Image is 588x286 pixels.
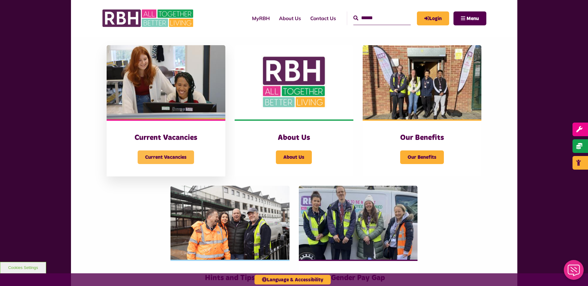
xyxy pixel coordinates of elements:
[254,275,331,284] button: Language & Accessibility
[170,186,289,260] img: SAZMEDIA RBH 21FEB24 46
[306,10,341,27] a: Contact Us
[466,16,479,21] span: Menu
[363,45,481,119] img: Dropinfreehold2
[119,133,213,143] h3: Current Vacancies
[274,10,306,27] a: About Us
[235,45,353,119] img: RBH Logo Social Media 480X360 (1)
[247,133,341,143] h3: About Us
[560,258,588,286] iframe: Netcall Web Assistant for live chat
[363,45,481,176] a: Our Benefits Our Benefits
[102,6,195,30] img: RBH
[247,10,274,27] a: MyRBH
[375,133,469,143] h3: Our Benefits
[299,186,418,260] img: 391760240 1590016381793435 2179504426197536539 N
[138,150,194,164] span: Current Vacancies
[417,11,449,25] a: MyRBH
[400,150,444,164] span: Our Benefits
[353,11,411,25] input: Search
[107,45,225,176] a: Current Vacancies Current Vacancies
[276,150,312,164] span: About Us
[107,45,225,119] img: IMG 1470
[453,11,486,25] button: Navigation
[235,45,353,176] a: About Us About Us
